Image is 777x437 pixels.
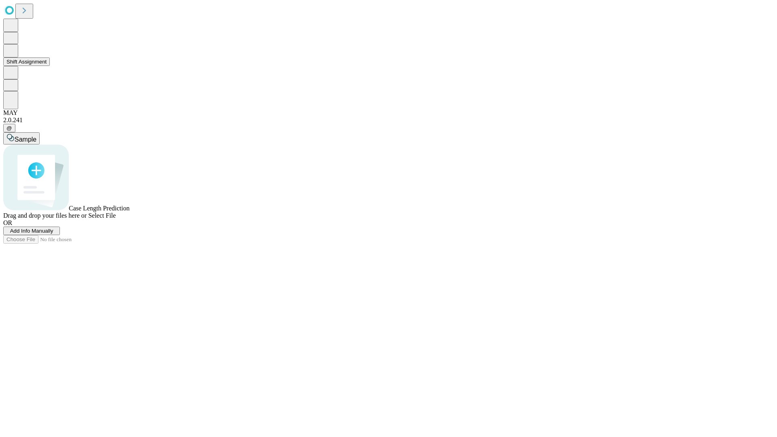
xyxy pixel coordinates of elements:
[15,136,36,143] span: Sample
[3,212,87,219] span: Drag and drop your files here or
[3,117,774,124] div: 2.0.241
[88,212,116,219] span: Select File
[6,125,12,131] span: @
[69,205,129,212] span: Case Length Prediction
[3,57,50,66] button: Shift Assignment
[3,132,40,144] button: Sample
[3,109,774,117] div: MAY
[3,219,12,226] span: OR
[3,124,15,132] button: @
[10,228,53,234] span: Add Info Manually
[3,227,60,235] button: Add Info Manually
